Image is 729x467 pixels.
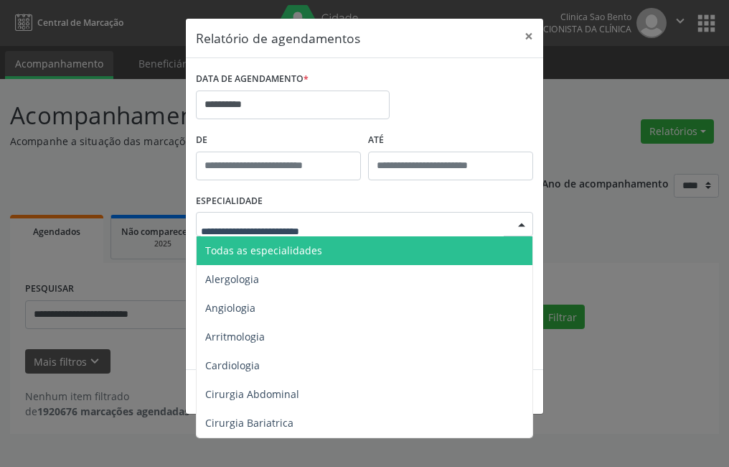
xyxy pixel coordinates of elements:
[205,359,260,372] span: Cardiologia
[205,416,293,430] span: Cirurgia Bariatrica
[196,129,361,152] label: De
[196,190,263,213] label: ESPECIALIDADE
[196,68,309,91] label: DATA DE AGENDAMENTO
[205,387,299,401] span: Cirurgia Abdominal
[205,301,255,315] span: Angiologia
[205,272,259,286] span: Alergologia
[514,19,543,54] button: Close
[196,29,360,47] h5: Relatório de agendamentos
[205,244,322,257] span: Todas as especialidades
[368,129,533,152] label: ATÉ
[205,330,265,343] span: Arritmologia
